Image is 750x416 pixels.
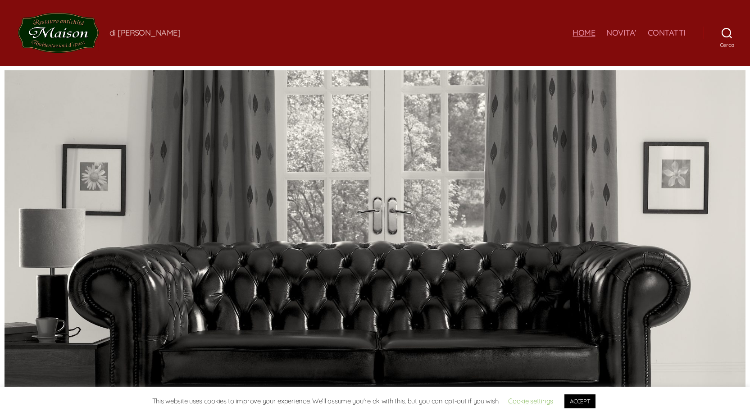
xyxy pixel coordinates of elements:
span: Cerca [704,41,750,48]
a: ACCEPT [564,394,595,408]
button: Cerca [704,23,750,43]
a: HOME [573,28,595,38]
span: This website uses cookies to improve your experience. We'll assume you're ok with this, but you c... [152,397,598,405]
nav: Orizzontale [573,28,686,38]
a: CONTATTI [648,28,686,38]
a: Cookie settings [508,397,553,405]
div: di [PERSON_NAME] [109,27,180,38]
img: MAISON [18,13,99,53]
a: NOVITA’ [606,28,636,38]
